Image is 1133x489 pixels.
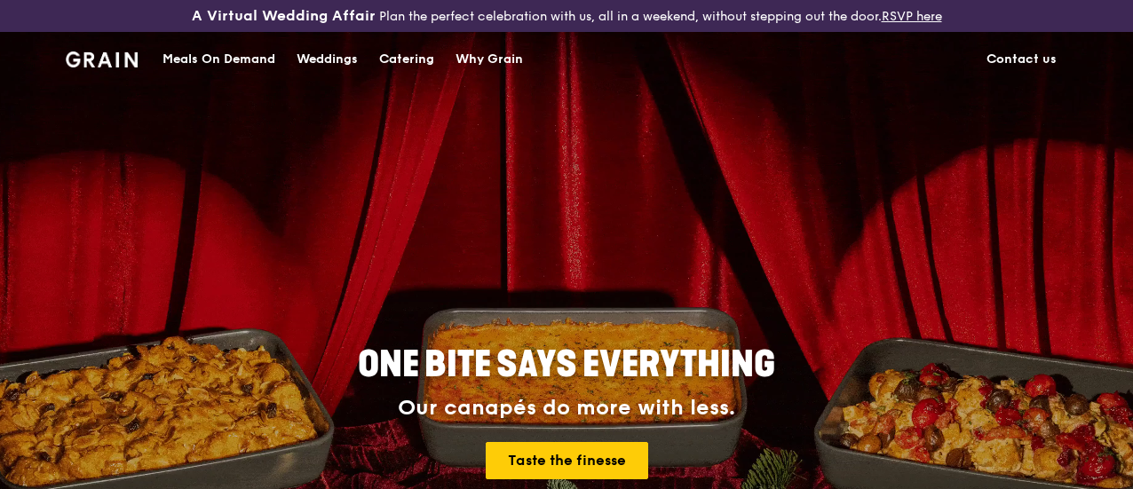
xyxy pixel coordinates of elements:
img: Grain [66,51,138,67]
a: Contact us [976,33,1067,86]
div: Weddings [297,33,358,86]
a: Why Grain [445,33,534,86]
span: ONE BITE SAYS EVERYTHING [358,343,775,386]
div: Catering [379,33,434,86]
div: Meals On Demand [162,33,275,86]
a: GrainGrain [66,31,138,84]
a: Catering [368,33,445,86]
a: Weddings [286,33,368,86]
div: Why Grain [456,33,523,86]
div: Our canapés do more with less. [247,396,886,421]
h3: A Virtual Wedding Affair [192,7,376,25]
a: Taste the finesse [486,442,648,479]
a: RSVP here [882,9,942,24]
div: Plan the perfect celebration with us, all in a weekend, without stepping out the door. [189,7,945,25]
